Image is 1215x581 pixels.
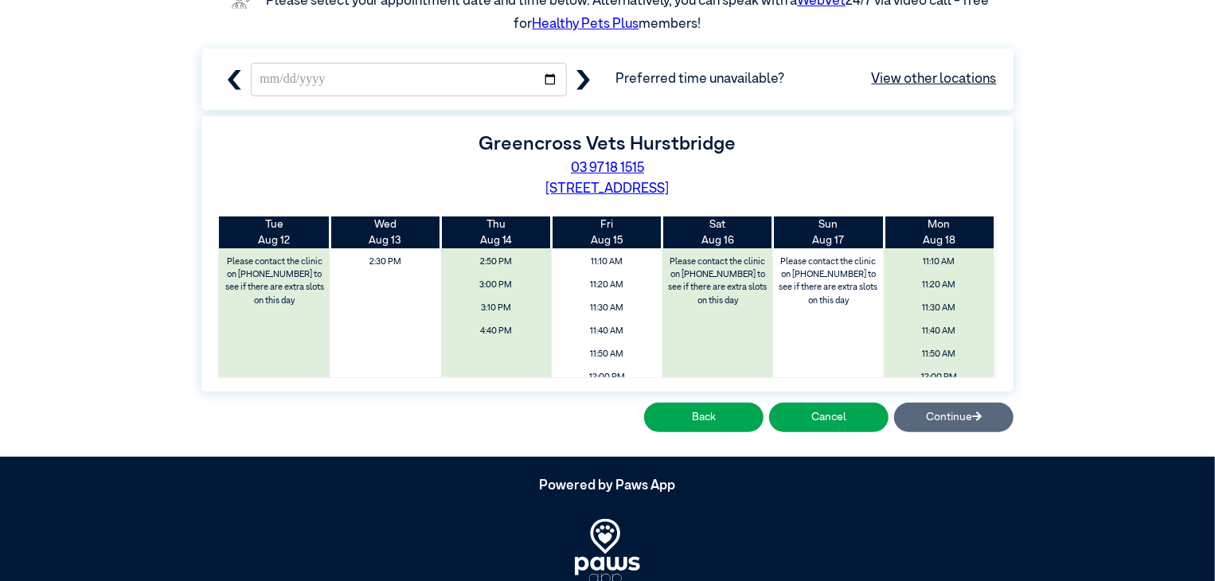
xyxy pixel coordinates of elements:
[889,322,990,341] span: 11:40 AM
[889,368,990,388] span: 12:00 PM
[889,298,990,318] span: 11:30 AM
[557,298,658,318] span: 11:30 AM
[441,216,552,249] th: Aug 14
[889,252,990,272] span: 11:10 AM
[557,252,658,272] span: 11:10 AM
[884,216,994,249] th: Aug 18
[445,298,546,318] span: 3:10 PM
[201,478,1014,494] h5: Powered by Paws App
[615,69,997,90] span: Preferred time unavailable?
[664,252,772,311] label: Please contact the clinic on [PHONE_NUMBER] to see if there are extra slots on this day
[889,345,990,365] span: 11:50 AM
[644,403,764,432] button: Back
[557,345,658,365] span: 11:50 AM
[219,216,330,249] th: Aug 12
[773,216,884,249] th: Aug 17
[221,252,329,311] label: Please contact the clinic on [PHONE_NUMBER] to see if there are extra slots on this day
[769,403,889,432] button: Cancel
[889,275,990,295] span: 11:20 AM
[330,216,440,249] th: Aug 13
[571,162,644,175] a: 03 9718 1515
[546,182,670,196] a: [STREET_ADDRESS]
[557,322,658,341] span: 11:40 AM
[479,135,736,154] label: Greencross Vets Hurstbridge
[662,216,773,249] th: Aug 16
[334,252,436,272] span: 2:30 PM
[552,216,662,249] th: Aug 15
[445,252,546,272] span: 2:50 PM
[557,368,658,388] span: 12:00 PM
[775,252,883,311] label: Please contact the clinic on [PHONE_NUMBER] to see if there are extra slots on this day
[557,275,658,295] span: 11:20 AM
[445,322,546,341] span: 4:40 PM
[445,275,546,295] span: 3:00 PM
[533,18,639,31] a: Healthy Pets Plus
[872,69,997,90] a: View other locations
